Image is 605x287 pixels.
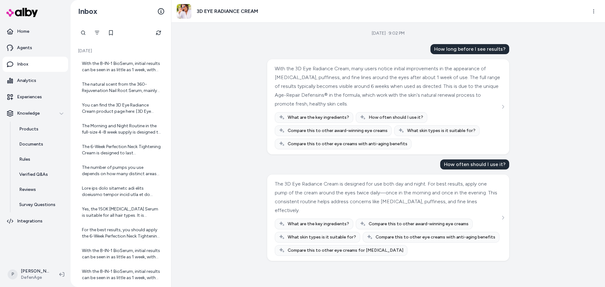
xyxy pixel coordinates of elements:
[82,81,161,94] div: The natural scent from the 360-Rejuvenation Nail Root Serum, mainly due to the amino acid Methion...
[77,119,165,139] a: The Morning and Night Routine in the full-size 4-8 week supply is designed to last approximately ...
[19,156,30,163] p: Rules
[17,218,43,224] p: Integrations
[19,202,55,208] p: Survey Questions
[3,40,68,55] a: Agents
[17,77,36,84] p: Analytics
[197,8,258,15] h3: 3D EYE RADIANCE CREAM
[19,141,43,147] p: Documents
[288,128,388,134] span: Compare this to other award-winning eye creams
[13,167,68,182] a: Verified Q&As
[288,141,407,147] span: Compare this to other eye creams with anti-aging benefits
[376,234,495,240] span: Compare this to other eye creams with anti-aging benefits
[13,197,68,212] a: Survey Questions
[82,248,161,260] div: With the 8-IN-1 BioSerum, initial results can be seen in as little as 1 week, with the full range...
[288,247,403,254] span: Compare this to other eye creams for [MEDICAL_DATA]
[8,269,18,279] span: P
[78,7,97,16] h2: Inbox
[3,57,68,72] a: Inbox
[82,164,161,177] div: The number of pumps you use depends on how many distinct areas you want to treat on your scalp or...
[77,98,165,118] a: You can find the 3D Eye Radiance Cream product page here: [3D Eye Radiance Cream]([URL][DOMAIN_NA...
[6,8,38,17] img: alby Logo
[13,137,68,152] a: Documents
[152,26,165,39] button: Refresh
[407,128,475,134] span: What skin types is it suitable for?
[17,45,32,51] p: Agents
[82,227,161,239] div: For the best results, you should apply the 6-Week Perfection Neck Tightening Cream twice daily, i...
[21,268,49,274] p: [PERSON_NAME]
[369,221,469,227] span: Compare this to other award-winning eye creams
[82,185,161,198] div: Lore ips dolo sitametc adi elits doeiusmo tempor incid utla et do magnaaliquae ad min 525V Quis N...
[275,180,500,215] div: The 3D Eye Radiance Cream is designed for use both day and night. For best results, apply one pum...
[82,102,161,115] div: You can find the 3D Eye Radiance Cream product page here: [3D Eye Radiance Cream]([URL][DOMAIN_NA...
[82,144,161,156] div: The 6-Week Perfection Neck Tightening Cream is designed to last approximately six weeks when used...
[3,24,68,39] a: Home
[82,206,161,219] div: Yes, the 150K [MEDICAL_DATA] Serum is suitable for all hair types. It is designed to be gentle an...
[77,181,165,202] a: Lore ips dolo sitametc adi elits doeiusmo tempor incid utla et do magnaaliquae ad min 525V Quis N...
[17,61,28,67] p: Inbox
[82,123,161,135] div: The Morning and Night Routine in the full-size 4-8 week supply is designed to last approximately ...
[369,114,423,121] span: How often should I use it?
[17,28,29,35] p: Home
[288,221,349,227] span: What are the key ingredients?
[13,122,68,137] a: Products
[77,265,165,285] a: With the 8-IN-1 BioSerum, initial results can be seen in as little as 1 week, with the full range...
[17,110,40,117] p: Knowledge
[77,77,165,98] a: The natural scent from the 360-Rejuvenation Nail Root Serum, mainly due to the amino acid Methion...
[499,103,507,111] button: See more
[21,274,49,281] span: DefenAge
[372,30,405,37] div: [DATE] · 9:02 PM
[440,159,509,169] div: How often should I use it?
[3,106,68,121] button: Knowledge
[82,60,161,73] div: With the 8-IN-1 BioSerum, initial results can be seen in as little as 1 week, with the full range...
[82,268,161,281] div: With the 8-IN-1 BioSerum, initial results can be seen in as little as 1 week, with the full range...
[13,152,68,167] a: Rules
[3,89,68,105] a: Experiences
[288,114,349,121] span: What are the key ingredients?
[77,140,165,160] a: The 6-Week Perfection Neck Tightening Cream is designed to last approximately six weeks when used...
[177,4,191,19] img: products_outside_4_of_37_.jpg
[3,214,68,229] a: Integrations
[77,48,165,54] p: [DATE]
[19,187,36,193] p: Reviews
[17,94,42,100] p: Experiences
[77,161,165,181] a: The number of pumps you use depends on how many distinct areas you want to treat on your scalp or...
[19,126,38,132] p: Products
[77,223,165,243] a: For the best results, you should apply the 6-Week Perfection Neck Tightening Cream twice daily, i...
[4,264,54,284] button: P[PERSON_NAME]DefenAge
[499,214,507,221] button: See more
[77,57,165,77] a: With the 8-IN-1 BioSerum, initial results can be seen in as little as 1 week, with the full range...
[77,202,165,222] a: Yes, the 150K [MEDICAL_DATA] Serum is suitable for all hair types. It is designed to be gentle an...
[275,64,500,108] div: With the 3D Eye Radiance Cream, many users notice initial improvements in the appearance of [MEDI...
[91,26,103,39] button: Filter
[288,234,356,240] span: What skin types is it suitable for?
[19,171,48,178] p: Verified Q&As
[77,244,165,264] a: With the 8-IN-1 BioSerum, initial results can be seen in as little as 1 week, with the full range...
[13,182,68,197] a: Reviews
[430,44,509,54] div: How long before I see results?
[3,73,68,88] a: Analytics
